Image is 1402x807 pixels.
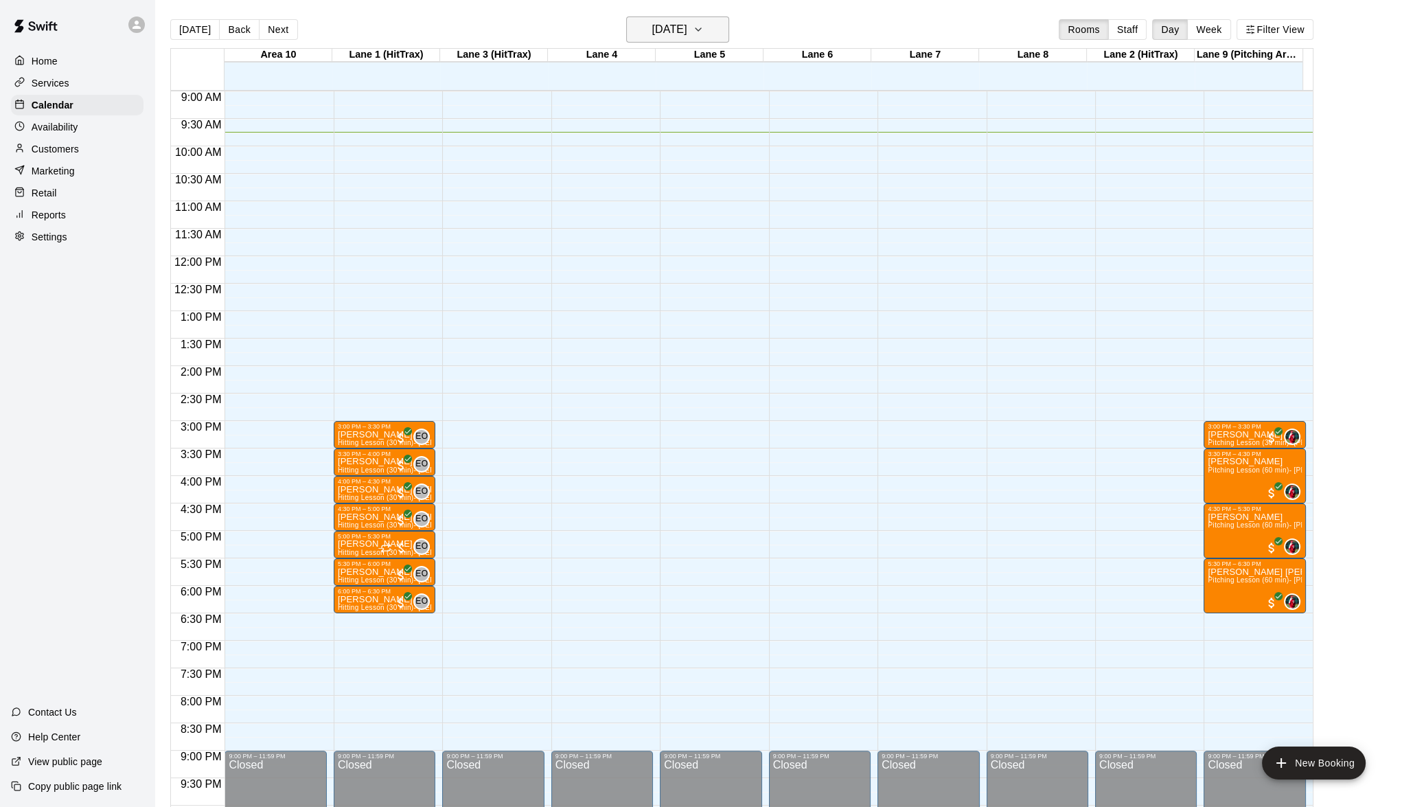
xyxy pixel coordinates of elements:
[338,423,431,430] div: 3:00 PM – 3:30 PM
[1289,538,1300,555] span: Kyle Bunn
[177,641,225,652] span: 7:00 PM
[664,753,757,760] div: 9:00 PM – 11:59 PM
[1284,429,1300,445] div: Kyle Bunn
[178,119,225,130] span: 9:30 AM
[11,139,143,159] a: Customers
[1208,423,1301,430] div: 3:00 PM – 3:30 PM
[1204,503,1305,558] div: 4:30 PM – 5:30 PM: Pitching Lesson (60 min)- Kyle Bunn
[419,429,430,445] span: Eric Opelski
[32,164,75,178] p: Marketing
[548,49,656,62] div: Lane 4
[338,549,478,556] span: Hitting Lesson (30 min)- [PERSON_NAME]
[177,339,225,350] span: 1:30 PM
[338,576,478,584] span: Hitting Lesson (30 min)- [PERSON_NAME]
[1265,431,1278,445] span: All customers have paid
[32,142,79,156] p: Customers
[11,51,143,71] a: Home
[991,753,1084,760] div: 9:00 PM – 11:59 PM
[170,19,220,40] button: [DATE]
[1208,451,1301,457] div: 3:30 PM – 4:30 PM
[334,558,435,586] div: 5:30 PM – 6:00 PM: Alejandro Patrick
[415,457,428,471] span: EO
[446,753,540,760] div: 9:00 PM – 11:59 PM
[172,229,225,240] span: 11:30 AM
[380,543,391,554] span: Recurring event
[177,751,225,762] span: 9:00 PM
[177,723,225,735] span: 8:30 PM
[11,205,143,225] a: Reports
[11,117,143,137] a: Availability
[338,505,431,512] div: 4:30 PM – 5:00 PM
[419,593,430,610] span: Eric Opelski
[332,49,440,62] div: Lane 1 (HitTrax)
[177,531,225,543] span: 5:00 PM
[555,753,649,760] div: 9:00 PM – 11:59 PM
[28,730,80,744] p: Help Center
[415,567,428,581] span: EO
[259,19,297,40] button: Next
[419,566,430,582] span: Eric Opelski
[177,394,225,405] span: 2:30 PM
[1285,595,1299,609] img: Kyle Bunn
[338,478,431,485] div: 4:00 PM – 4:30 PM
[1285,485,1299,499] img: Kyle Bunn
[415,430,428,444] span: EO
[28,705,77,719] p: Contact Us
[11,161,143,181] a: Marketing
[415,595,428,609] span: EO
[413,511,430,527] div: Eric Opelski
[419,538,430,555] span: Eric Opelski
[1187,19,1230,40] button: Week
[225,49,332,62] div: Area 10
[1208,521,1353,529] span: Pitching Lesson (60 min)- [PERSON_NAME]
[32,54,58,68] p: Home
[1208,753,1301,760] div: 9:00 PM – 11:59 PM
[177,696,225,707] span: 8:00 PM
[882,753,975,760] div: 9:00 PM – 11:59 PM
[177,311,225,323] span: 1:00 PM
[1289,484,1300,500] span: Kyle Bunn
[1108,19,1147,40] button: Staff
[1285,540,1299,554] img: Kyle Bunn
[1285,430,1299,444] img: Kyle Bunn
[338,494,478,501] span: Hitting Lesson (30 min)- [PERSON_NAME]
[338,560,431,567] div: 5:30 PM – 6:00 PM
[172,201,225,213] span: 11:00 AM
[1262,747,1366,780] button: add
[32,76,69,90] p: Services
[177,613,225,625] span: 6:30 PM
[1059,19,1108,40] button: Rooms
[656,49,763,62] div: Lane 5
[11,95,143,115] a: Calendar
[32,230,67,244] p: Settings
[440,49,548,62] div: Lane 3 (HitTrax)
[419,484,430,500] span: Eric Opelski
[773,753,866,760] div: 9:00 PM – 11:59 PM
[1208,439,1353,446] span: Pitching Lesson (30 min)- [PERSON_NAME]
[413,593,430,610] div: Eric Opelski
[1208,576,1353,584] span: Pitching Lesson (60 min)- [PERSON_NAME]
[763,49,871,62] div: Lane 6
[1265,486,1278,500] span: All customers have paid
[413,538,430,555] div: Eric Opelski
[626,16,729,43] button: [DATE]
[229,753,322,760] div: 9:00 PM – 11:59 PM
[1208,560,1301,567] div: 5:30 PM – 6:30 PM
[28,755,102,769] p: View public page
[178,91,225,103] span: 9:00 AM
[32,98,73,112] p: Calendar
[11,227,143,247] a: Settings
[1284,538,1300,555] div: Kyle Bunn
[177,778,225,790] span: 9:30 PM
[338,451,431,457] div: 3:30 PM – 4:00 PM
[1284,593,1300,610] div: Kyle Bunn
[394,459,408,473] span: All customers have paid
[338,533,431,540] div: 5:00 PM – 5:30 PM
[334,586,435,613] div: 6:00 PM – 6:30 PM: Juan Carlos Patrick
[394,486,408,500] span: All customers have paid
[413,429,430,445] div: Eric Opelski
[177,586,225,598] span: 6:00 PM
[338,753,431,760] div: 9:00 PM – 11:59 PM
